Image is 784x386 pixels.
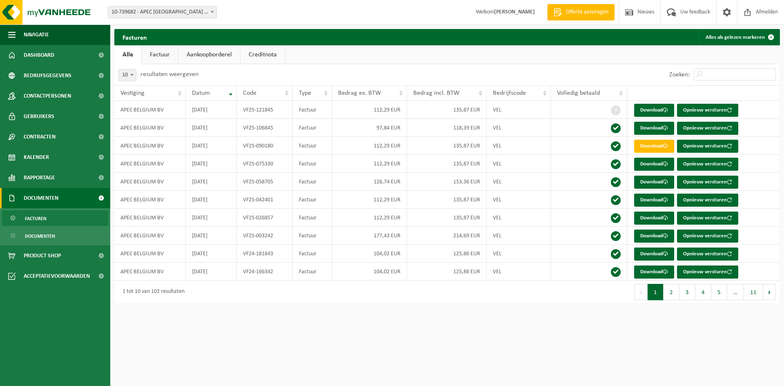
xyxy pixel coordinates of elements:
[677,230,738,243] button: Opnieuw versturen
[140,71,198,78] label: resultaten weergeven
[243,90,256,96] span: Code
[118,285,185,299] div: 1 tot 10 van 102 resultaten
[407,245,487,263] td: 125,86 EUR
[487,119,551,137] td: VEL
[108,6,217,18] span: 10-739682 - APEC BELGIUM BV - DEINZE
[677,248,738,261] button: Opnieuw versturen
[677,266,738,279] button: Opnieuw versturen
[192,90,210,96] span: Datum
[186,155,236,173] td: [DATE]
[241,45,285,64] a: Creditnota
[407,227,487,245] td: 214,69 EUR
[142,45,178,64] a: Factuur
[293,227,332,245] td: Factuur
[487,263,551,281] td: VEL
[114,119,186,137] td: APEC BELGIUM BV
[677,212,738,225] button: Opnieuw versturen
[677,194,738,207] button: Opnieuw versturen
[634,122,674,135] a: Download
[108,7,216,18] span: 10-739682 - APEC BELGIUM BV - DEINZE
[407,173,487,191] td: 153,36 EUR
[24,167,55,188] span: Rapportage
[186,263,236,281] td: [DATE]
[332,119,407,137] td: 97,84 EUR
[487,191,551,209] td: VEL
[634,248,674,261] a: Download
[407,155,487,173] td: 135,87 EUR
[332,101,407,119] td: 112,29 EUR
[118,69,136,81] span: 10
[237,245,293,263] td: VF24-181843
[293,173,332,191] td: Factuur
[332,227,407,245] td: 177,43 EUR
[677,122,738,135] button: Opnieuw versturen
[699,29,779,45] button: Alles als gelezen markeren
[332,173,407,191] td: 126,74 EUR
[332,245,407,263] td: 104,02 EUR
[634,158,674,171] a: Download
[237,191,293,209] td: VF25-042401
[237,263,293,281] td: VF24-166342
[293,155,332,173] td: Factuur
[407,263,487,281] td: 125,86 EUR
[494,9,535,15] strong: [PERSON_NAME]
[114,227,186,245] td: APEC BELGIUM BV
[186,101,236,119] td: [DATE]
[186,209,236,227] td: [DATE]
[114,209,186,227] td: APEC BELGIUM BV
[634,140,674,153] a: Download
[293,209,332,227] td: Factuur
[186,191,236,209] td: [DATE]
[25,228,55,244] span: Documenten
[727,284,744,300] span: …
[25,211,47,226] span: Facturen
[237,173,293,191] td: VF25-058705
[114,45,141,64] a: Alle
[407,137,487,155] td: 135,87 EUR
[634,176,674,189] a: Download
[24,45,54,65] span: Dashboard
[24,86,71,106] span: Contactpersonen
[24,147,49,167] span: Kalender
[634,104,674,117] a: Download
[119,69,136,81] span: 10
[634,230,674,243] a: Download
[493,90,526,96] span: Bedrijfscode
[664,284,679,300] button: 2
[407,191,487,209] td: 135,87 EUR
[332,155,407,173] td: 112,29 EUR
[635,284,648,300] button: Previous
[332,191,407,209] td: 112,29 EUR
[114,263,186,281] td: APEC BELGIUM BV
[293,245,332,263] td: Factuur
[186,173,236,191] td: [DATE]
[648,284,664,300] button: 1
[695,284,711,300] button: 4
[186,137,236,155] td: [DATE]
[293,263,332,281] td: Factuur
[24,127,56,147] span: Contracten
[407,209,487,227] td: 135,87 EUR
[677,176,738,189] button: Opnieuw versturen
[120,90,145,96] span: Vestiging
[114,137,186,155] td: APEC BELGIUM BV
[24,188,58,208] span: Documenten
[186,227,236,245] td: [DATE]
[634,212,674,225] a: Download
[487,137,551,155] td: VEL
[557,90,600,96] span: Volledig betaald
[237,155,293,173] td: VF25-075330
[24,266,90,286] span: Acceptatievoorwaarden
[547,4,615,20] a: Offerte aanvragen
[487,227,551,245] td: VEL
[114,101,186,119] td: APEC BELGIUM BV
[114,191,186,209] td: APEC BELGIUM BV
[114,245,186,263] td: APEC BELGIUM BV
[237,209,293,227] td: VF25-026857
[677,158,738,171] button: Opnieuw versturen
[407,119,487,137] td: 118,39 EUR
[237,119,293,137] td: VF25-106845
[2,210,108,226] a: Facturen
[24,65,71,86] span: Bedrijfsgegevens
[338,90,381,96] span: Bedrag ex. BTW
